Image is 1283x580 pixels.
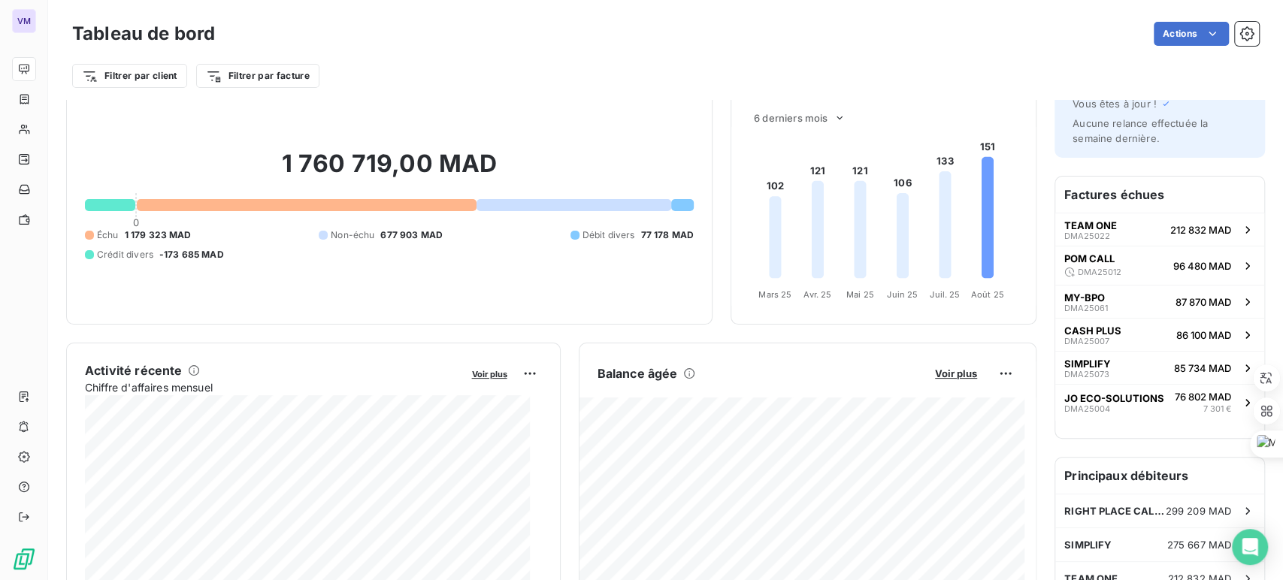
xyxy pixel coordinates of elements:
span: DMA25073 [1064,370,1109,379]
span: 1 179 323 MAD [125,228,192,242]
h6: Activité récente [85,361,182,379]
h6: Balance âgée [598,364,678,382]
img: Logo LeanPay [12,547,36,571]
span: 87 870 MAD [1176,296,1231,308]
button: CASH PLUSDMA2500786 100 MAD [1055,318,1264,351]
span: Crédit divers [97,248,153,261]
span: 212 832 MAD [1170,224,1231,236]
span: 76 802 MAD [1175,391,1231,403]
div: VM [12,9,36,33]
span: RIGHT PLACE CALL [GEOGRAPHIC_DATA] [1064,505,1165,517]
button: SIMPLIFYDMA2507385 734 MAD [1055,351,1264,384]
span: 86 100 MAD [1176,329,1231,341]
button: Actions [1154,22,1229,46]
span: Échu [97,228,119,242]
span: 0 [133,216,139,228]
span: 96 480 MAD [1173,260,1231,272]
span: Non-échu [331,228,374,242]
button: Voir plus [468,367,512,380]
span: MY-BPO [1064,292,1105,304]
span: 77 178 MAD [640,228,694,242]
span: DMA25004 [1064,404,1110,413]
tspan: Juin 25 [887,288,918,299]
span: 677 903 MAD [380,228,443,242]
span: 85 734 MAD [1174,362,1231,374]
tspan: Août 25 [971,288,1004,299]
span: 7 301 € [1203,403,1231,415]
span: POM CALL [1064,252,1115,264]
span: SIMPLIFY [1064,539,1112,551]
span: Aucune relance effectuée la semaine dernière. [1073,117,1208,144]
tspan: Avr. 25 [803,288,831,299]
button: POM CALLDMA2501296 480 MAD [1055,246,1264,285]
button: JO ECO-SOLUTIONSDMA2500476 802 MAD7 301 € [1055,384,1264,421]
span: DMA25022 [1064,231,1110,240]
tspan: Mars 25 [758,288,791,299]
button: Filtrer par facture [196,64,319,88]
span: DMA25061 [1064,304,1108,313]
span: 299 209 MAD [1165,505,1231,517]
h3: Tableau de bord [72,20,215,47]
span: SIMPLIFY [1064,358,1111,370]
tspan: Mai 25 [846,288,874,299]
span: Voir plus [935,367,977,379]
div: Open Intercom Messenger [1232,529,1268,565]
span: DMA25007 [1064,337,1109,346]
span: Vous êtes à jour ! [1073,98,1157,110]
span: DMA25012 [1078,267,1121,276]
span: Voir plus [472,369,507,379]
span: 275 667 MAD [1167,539,1231,551]
span: CASH PLUS [1064,325,1121,337]
span: -173 685 MAD [159,248,224,261]
span: Débit divers [582,228,635,242]
button: TEAM ONEDMA25022212 832 MAD [1055,213,1264,246]
button: Filtrer par client [72,64,187,88]
h6: Factures échues [1055,177,1264,213]
button: Voir plus [930,367,982,380]
span: JO ECO-SOLUTIONS [1064,392,1164,404]
span: Chiffre d'affaires mensuel [85,379,461,395]
span: TEAM ONE [1064,219,1117,231]
span: 6 derniers mois [754,112,828,124]
h2: 1 760 719,00 MAD [85,149,694,194]
h6: Principaux débiteurs [1055,458,1264,494]
tspan: Juil. 25 [930,288,960,299]
button: MY-BPODMA2506187 870 MAD [1055,285,1264,318]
